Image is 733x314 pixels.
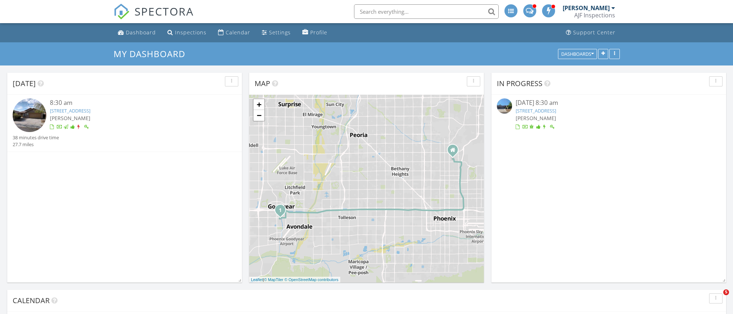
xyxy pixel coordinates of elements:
div: Profile [310,29,327,36]
div: Settings [269,29,291,36]
a: [DATE] 8:30 am [STREET_ADDRESS] [PERSON_NAME] [497,98,721,131]
a: Calendar [215,26,253,39]
a: Support Center [563,26,618,39]
a: Zoom out [253,110,264,121]
img: 9358777%2Fcover_photos%2F5lmSBrjIlOE7wNDD6qpu%2Fsmall.jpg [13,98,46,132]
img: 9308745%2Fcover_photos%2FlDNsgMF2LGZTICk0RAzQ%2Fsmall.jpg [497,98,512,114]
a: Profile [299,26,330,39]
a: Inspections [165,26,209,39]
div: | [249,277,340,283]
div: Support Center [573,29,615,36]
span: In Progress [497,78,542,88]
div: Calendar [226,29,250,36]
button: Dashboards [558,49,597,59]
a: Settings [259,26,294,39]
a: [STREET_ADDRESS] [50,107,90,114]
img: The Best Home Inspection Software - Spectora [114,4,129,20]
span: [PERSON_NAME] [50,115,90,122]
div: [DATE] 8:30 am [516,98,702,107]
span: [PERSON_NAME] [516,115,556,122]
a: © OpenStreetMap contributors [285,277,338,282]
a: Dashboard [115,26,159,39]
a: Leaflet [251,277,263,282]
a: [STREET_ADDRESS] [516,107,556,114]
span: [DATE] [13,78,36,88]
div: 15151 W Monroe St, Goodyear, AZ 85338 [280,210,285,214]
a: Zoom in [253,99,264,110]
div: 38 minutes drive time [13,134,59,141]
a: SPECTORA [114,10,194,25]
span: Map [255,78,270,88]
div: 27.7 miles [13,141,59,148]
span: Calendar [13,296,50,305]
div: AJF Inspections [574,12,615,19]
div: Inspections [175,29,206,36]
a: My Dashboard [114,48,191,60]
div: [PERSON_NAME] [563,4,610,12]
i: 1 [279,208,282,213]
span: 5 [723,289,729,295]
div: 8:30 am [50,98,218,107]
iframe: Intercom live chat [708,289,726,307]
div: Dashboard [126,29,156,36]
span: SPECTORA [135,4,194,19]
div: 1102 E Northview Ave, Phoenix AZ 85021 [453,150,457,154]
a: © MapTiler [264,277,284,282]
input: Search everything... [354,4,499,19]
a: 8:30 am [STREET_ADDRESS] [PERSON_NAME] 38 minutes drive time 27.7 miles [13,98,236,148]
div: Dashboards [561,51,594,56]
